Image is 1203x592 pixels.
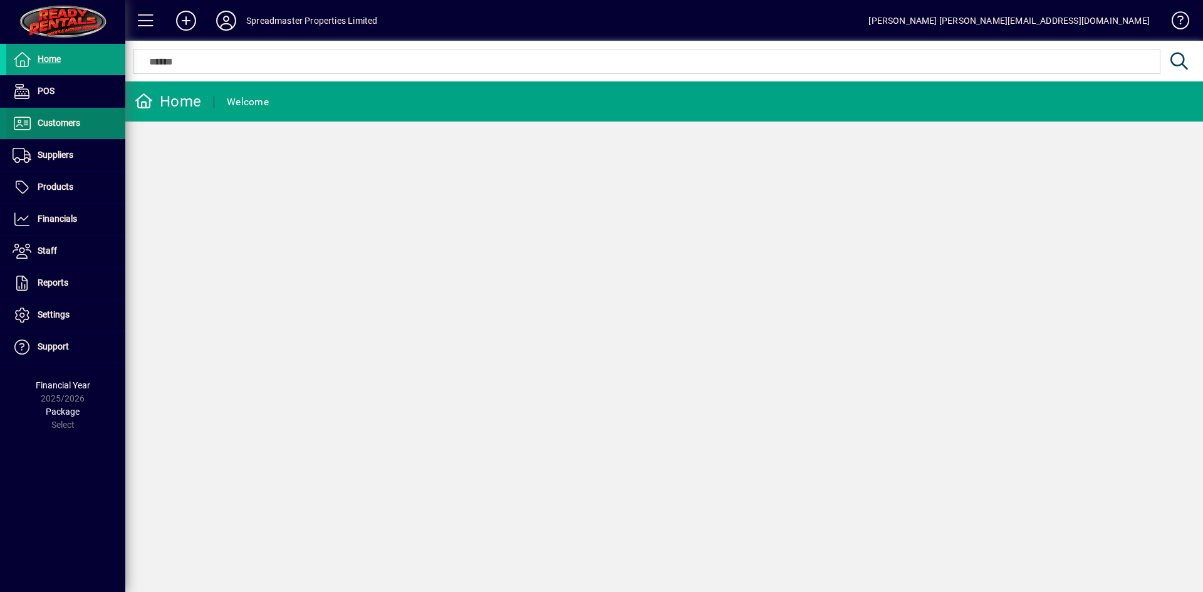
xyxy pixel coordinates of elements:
a: Financials [6,204,125,235]
a: Suppliers [6,140,125,171]
div: Spreadmaster Properties Limited [246,11,377,31]
a: Knowledge Base [1162,3,1187,43]
a: Customers [6,108,125,139]
span: Financials [38,214,77,224]
span: Package [46,407,80,417]
button: Add [166,9,206,32]
div: Welcome [227,92,269,112]
button: Profile [206,9,246,32]
a: POS [6,76,125,107]
a: Support [6,331,125,363]
span: Home [38,54,61,64]
div: Home [135,91,201,112]
span: Settings [38,309,70,319]
span: Customers [38,118,80,128]
div: [PERSON_NAME] [PERSON_NAME][EMAIL_ADDRESS][DOMAIN_NAME] [868,11,1150,31]
a: Settings [6,299,125,331]
span: Support [38,341,69,351]
span: POS [38,86,55,96]
span: Products [38,182,73,192]
span: Suppliers [38,150,73,160]
span: Staff [38,246,57,256]
a: Products [6,172,125,203]
span: Financial Year [36,380,90,390]
a: Staff [6,236,125,267]
a: Reports [6,267,125,299]
span: Reports [38,278,68,288]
